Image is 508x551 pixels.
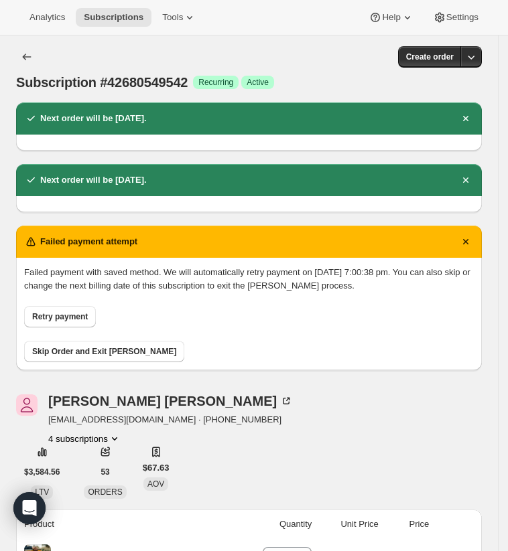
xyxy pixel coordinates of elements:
[88,487,122,497] span: ORDERS
[84,12,143,23] span: Subscriptions
[40,235,137,248] h2: Failed payment attempt
[198,77,233,88] span: Recurring
[35,487,49,497] span: LTV
[154,8,204,27] button: Tools
[143,461,170,475] span: $67.63
[24,306,96,327] button: Retry payment
[233,509,316,539] th: Quantity
[16,46,38,68] button: Subscriptions
[32,311,88,322] span: Retry payment
[76,8,151,27] button: Subscriptions
[383,509,433,539] th: Price
[13,492,46,524] div: Open Intercom Messenger
[247,77,269,88] span: Active
[455,169,477,191] button: Dismiss notification
[24,266,474,293] p: Failed payment with saved method. We will automatically retry payment on [DATE] 7:00:38 pm. You c...
[147,479,164,489] span: AOV
[24,341,184,362] button: Skip Order and Exit [PERSON_NAME]
[40,173,147,187] h2: Next order will be [DATE].
[101,467,109,477] span: 53
[162,12,183,23] span: Tools
[16,75,188,90] span: Subscription #42680549542
[48,432,121,445] button: Product actions
[398,46,462,68] button: Create order
[16,461,68,483] button: $3,584.56
[48,394,293,408] div: [PERSON_NAME] [PERSON_NAME]
[455,108,477,129] button: Dismiss notification
[29,12,65,23] span: Analytics
[24,467,60,477] span: $3,584.56
[425,8,487,27] button: Settings
[16,509,233,539] th: Product
[316,509,383,539] th: Unit Price
[32,346,176,357] span: Skip Order and Exit [PERSON_NAME]
[455,231,477,252] button: Dismiss notification
[382,12,400,23] span: Help
[16,394,38,416] span: Jason Straker
[361,8,422,27] button: Help
[446,12,479,23] span: Settings
[21,8,73,27] button: Analytics
[92,461,117,483] button: 53
[40,112,147,125] h2: Next order will be [DATE].
[406,52,454,62] span: Create order
[48,413,293,426] span: [EMAIL_ADDRESS][DOMAIN_NAME] · [PHONE_NUMBER]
